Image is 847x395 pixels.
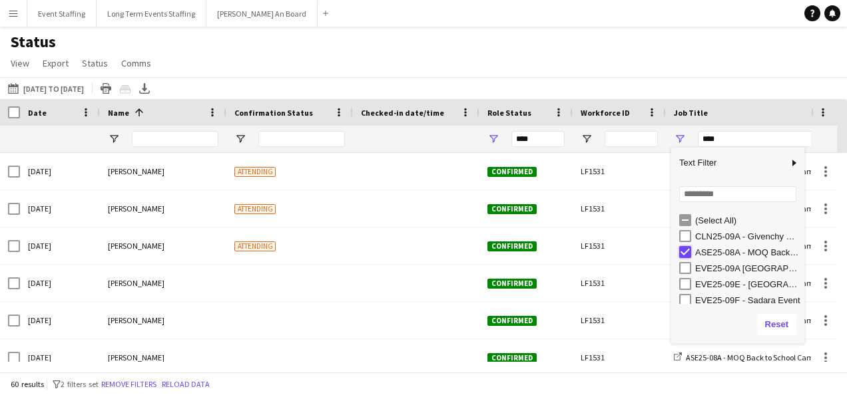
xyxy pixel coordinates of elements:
div: [DATE] [20,339,100,376]
div: [DATE] [20,153,100,190]
input: Search filter values [679,186,796,202]
input: Workforce ID Filter Input [605,131,658,147]
div: LF1531 [573,339,666,376]
a: Export [37,55,74,72]
app-action-btn: Print [98,80,114,96]
button: Open Filter Menu [108,133,120,145]
span: [PERSON_NAME] [108,166,164,176]
div: Filter List [671,212,804,372]
a: View [5,55,35,72]
span: Role Status [487,108,531,118]
span: Job Title [674,108,708,118]
span: Workforce ID [581,108,630,118]
div: LF1531 [573,302,666,338]
span: [PERSON_NAME] [108,278,164,288]
div: LF1531 [573,227,666,264]
button: Open Filter Menu [674,133,686,145]
div: EVE25-09A [GEOGRAPHIC_DATA] I Hostesses [695,263,800,273]
div: CLN25-09A - Givenchy Hostess [695,231,800,241]
a: Status [77,55,113,72]
div: Column Filter [671,148,804,343]
div: [DATE] [20,265,100,301]
span: Attending [234,241,276,251]
span: Date [28,108,47,118]
button: Remove filters [99,377,159,392]
span: Attending [234,204,276,214]
span: Confirmed [487,316,537,326]
div: EVE25-09E - [GEOGRAPHIC_DATA] Hostess [695,279,800,289]
button: [PERSON_NAME] An Board [206,1,318,27]
span: Confirmed [487,241,537,251]
span: Confirmed [487,167,537,177]
button: Long Term Events Staffing [97,1,206,27]
div: ASE25-08A - MOQ Back to School Campaign [695,247,800,257]
span: Text Filter [671,152,788,174]
input: Name Filter Input [132,131,218,147]
span: Confirmed [487,353,537,363]
span: View [11,57,29,69]
button: [DATE] to [DATE] [5,80,87,96]
span: Status [82,57,108,69]
input: Confirmation Status Filter Input [258,131,345,147]
div: [DATE] [20,190,100,227]
button: Event Staffing [27,1,97,27]
div: (Select All) [695,215,800,225]
span: Confirmation Status [234,108,313,118]
button: Open Filter Menu [487,133,499,145]
span: 2 filters set [61,379,99,389]
div: EVE25-09F - Sadara Event [695,295,800,305]
span: [PERSON_NAME] [108,315,164,325]
button: Reset [757,314,796,335]
span: ASE25-08A - MOQ Back to School Campaign [686,352,833,362]
div: [DATE] [20,302,100,338]
div: [DATE] [20,227,100,264]
button: Open Filter Menu [581,133,593,145]
span: Comms [121,57,151,69]
a: ASE25-08A - MOQ Back to School Campaign [674,352,833,362]
div: LF1531 [573,265,666,301]
span: Confirmed [487,279,537,289]
span: Attending [234,167,276,177]
a: Comms [116,55,156,72]
span: Export [43,57,69,69]
span: Name [108,108,129,118]
span: [PERSON_NAME] [108,352,164,362]
span: [PERSON_NAME] [108,241,164,251]
span: Checked-in date/time [361,108,444,118]
span: [PERSON_NAME] [108,203,164,213]
button: Open Filter Menu [234,133,246,145]
div: LF1531 [573,153,666,190]
div: LF1531 [573,190,666,227]
span: Confirmed [487,204,537,214]
app-action-btn: Export XLSX [137,80,152,96]
button: Reload data [159,377,212,392]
